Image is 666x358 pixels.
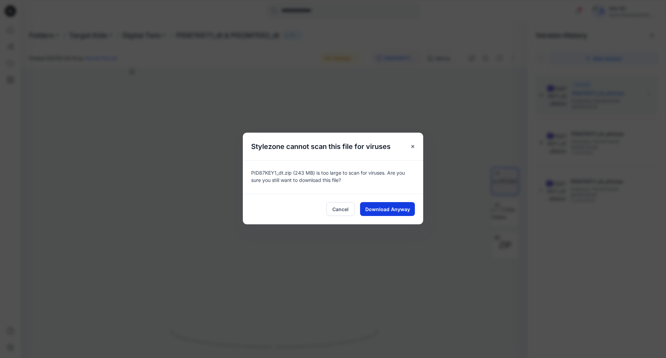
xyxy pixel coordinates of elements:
[332,206,349,213] span: Cancel
[243,160,423,194] div: PID87KEY1_dt.zip (243 MB) is too large to scan for viruses. Are you sure you still want to downlo...
[243,133,399,160] h5: Stylezone cannot scan this file for viruses
[326,202,355,216] button: Cancel
[360,202,415,216] button: Download Anyway
[407,140,419,153] button: Close
[365,206,410,213] span: Download Anyway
